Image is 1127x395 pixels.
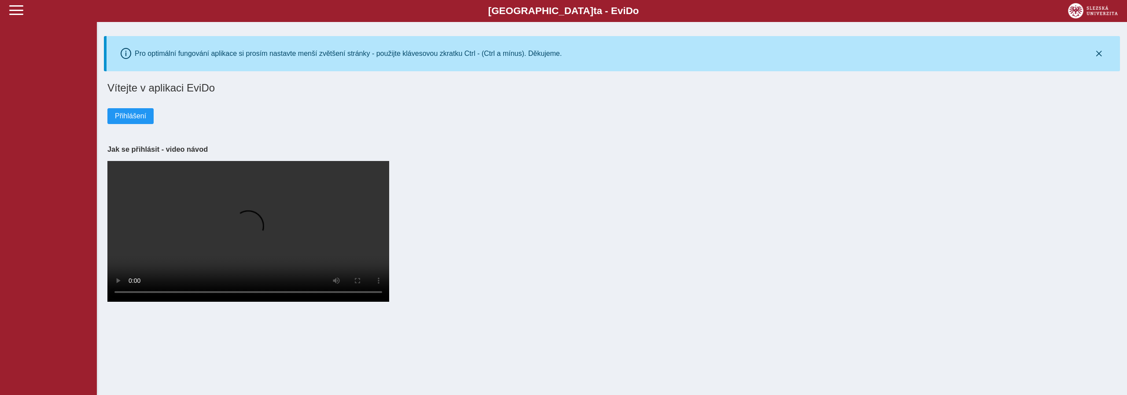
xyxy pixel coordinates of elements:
[107,108,154,124] button: Přihlášení
[1068,3,1118,18] img: logo_web_su.png
[115,112,146,120] span: Přihlášení
[107,145,1116,154] h3: Jak se přihlásit - video návod
[633,5,639,16] span: o
[135,50,562,58] div: Pro optimální fungování aplikace si prosím nastavte menší zvětšení stránky - použijte klávesovou ...
[107,161,389,302] video: Your browser does not support the video tag.
[626,5,633,16] span: D
[107,82,1116,94] h1: Vítejte v aplikaci EviDo
[26,5,1101,17] b: [GEOGRAPHIC_DATA] a - Evi
[593,5,597,16] span: t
